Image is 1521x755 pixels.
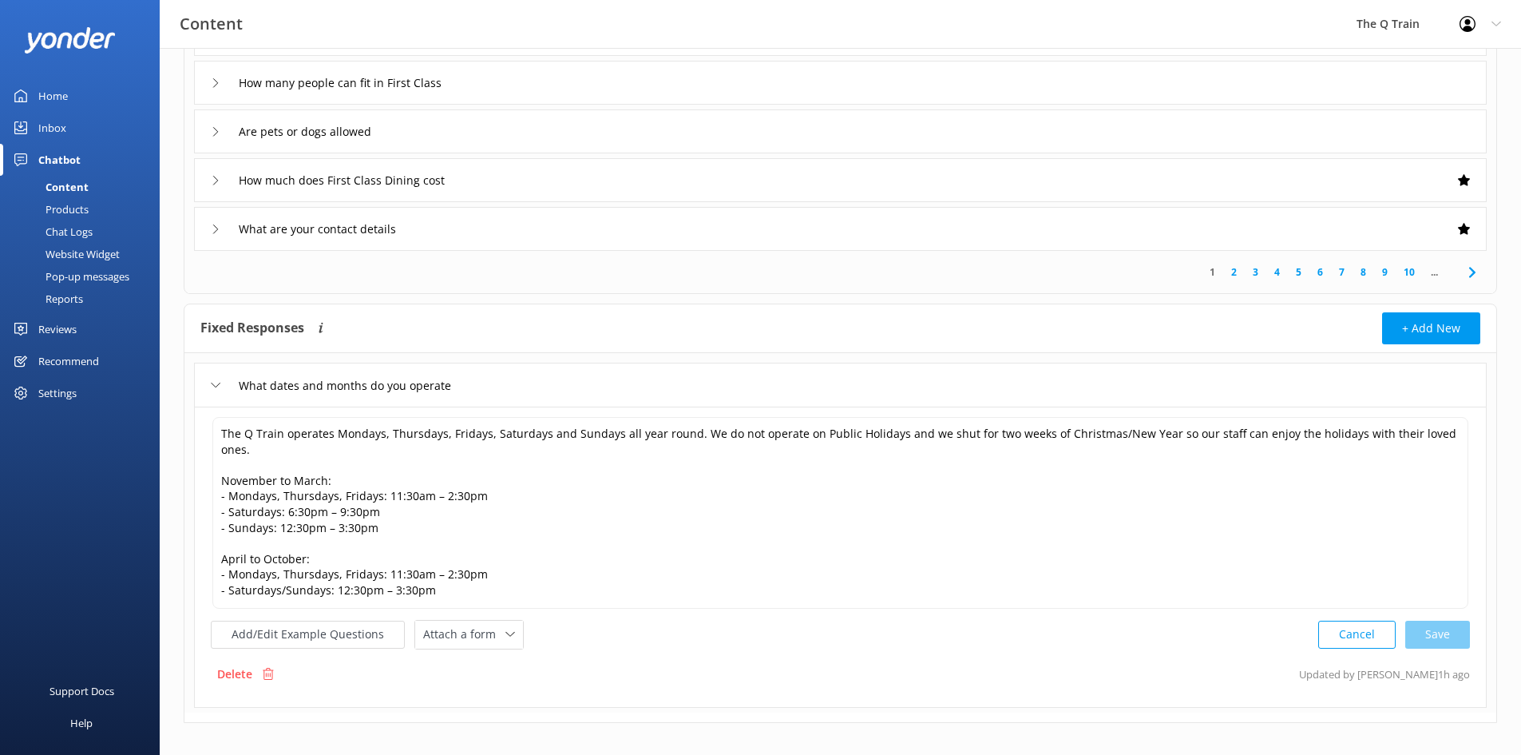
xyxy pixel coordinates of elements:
[1299,659,1470,689] p: Updated by [PERSON_NAME] 1h ago
[1331,264,1353,280] a: 7
[1223,264,1245,280] a: 2
[1382,312,1480,344] button: + Add New
[10,221,93,243] div: Chat Logs
[1423,264,1446,280] span: ...
[70,707,93,739] div: Help
[1309,264,1331,280] a: 6
[211,621,405,649] button: Add/Edit Example Questions
[50,675,114,707] div: Support Docs
[38,80,68,112] div: Home
[24,27,116,54] img: yonder-white-logo.png
[423,626,505,643] span: Attach a form
[10,176,89,198] div: Content
[1202,264,1223,280] a: 1
[1245,264,1266,280] a: 3
[10,176,160,198] a: Content
[180,11,243,37] h3: Content
[38,345,99,377] div: Recommend
[10,243,160,265] a: Website Widget
[10,265,129,288] div: Pop-up messages
[10,198,89,221] div: Products
[38,313,77,345] div: Reviews
[212,417,1468,609] textarea: The Q Train operates Mondays, Thursdays, Fridays, Saturdays and Sundays all year round. We do not...
[1396,264,1423,280] a: 10
[1318,621,1396,649] button: Cancel
[1353,264,1374,280] a: 8
[1374,264,1396,280] a: 9
[200,312,304,344] h4: Fixed Responses
[10,198,160,221] a: Products
[10,243,120,265] div: Website Widget
[10,288,160,310] a: Reports
[1266,264,1288,280] a: 4
[10,265,160,288] a: Pop-up messages
[38,144,81,176] div: Chatbot
[38,112,66,144] div: Inbox
[1288,264,1309,280] a: 5
[10,288,83,310] div: Reports
[217,666,252,683] p: Delete
[38,377,77,409] div: Settings
[10,221,160,243] a: Chat Logs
